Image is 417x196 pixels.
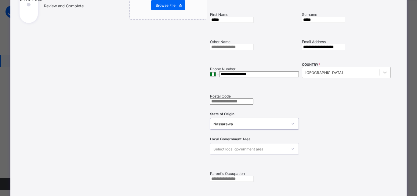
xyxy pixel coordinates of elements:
[302,63,320,67] span: COUNTRY
[210,12,228,17] label: First Name
[213,143,263,155] div: Select local government area
[213,122,288,126] div: Nassarawa
[302,12,317,17] label: Surname
[210,67,235,71] label: Phone Number
[210,94,231,98] label: Postal Code
[156,3,176,8] span: Browse File
[302,39,326,44] label: Email Address
[305,70,343,75] div: [GEOGRAPHIC_DATA]
[210,137,251,141] span: Local Government Area
[210,39,230,44] label: Other Name
[210,112,234,116] span: State of Origin
[210,171,245,176] label: Parent's Occupation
